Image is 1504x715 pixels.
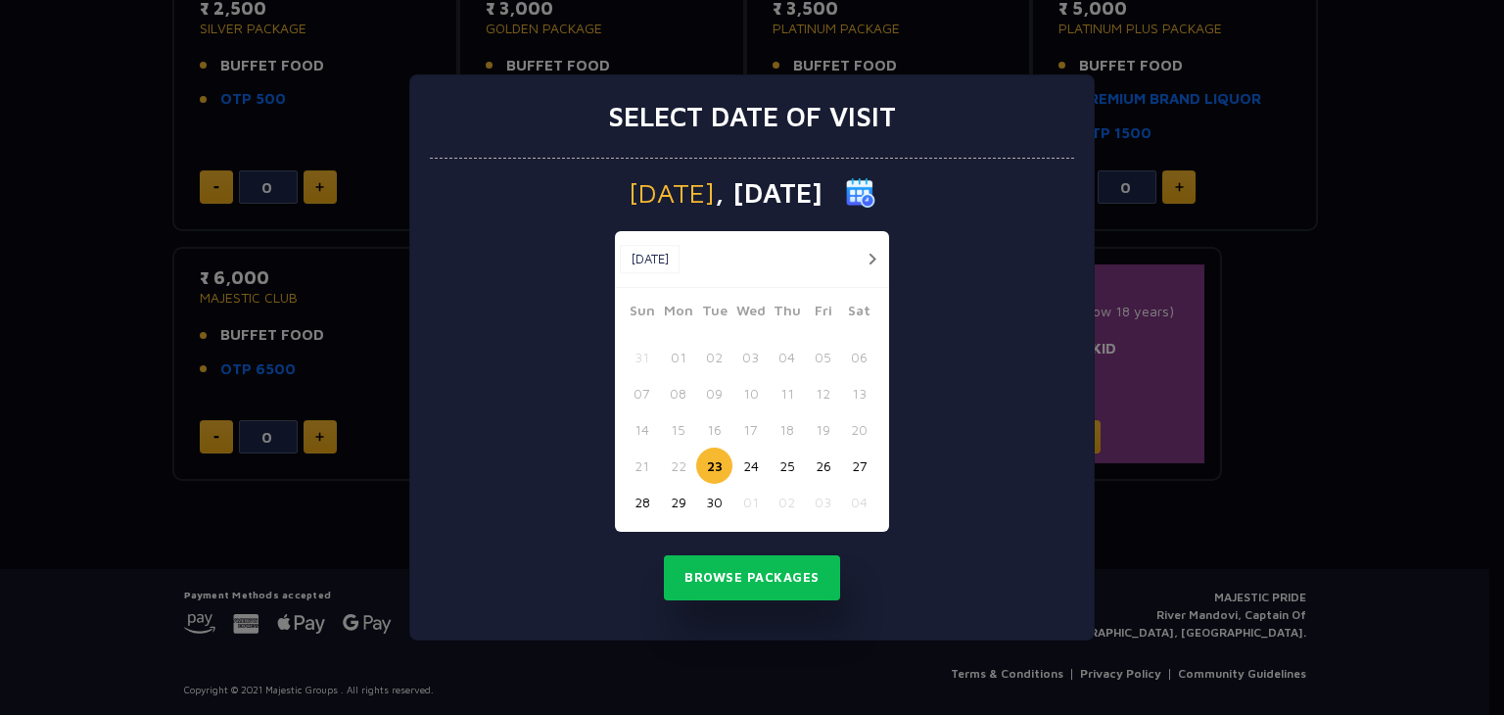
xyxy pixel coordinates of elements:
button: 25 [769,448,805,484]
button: 24 [732,448,769,484]
span: Thu [769,300,805,327]
span: Fri [805,300,841,327]
button: 11 [769,375,805,411]
button: 02 [769,484,805,520]
button: 23 [696,448,732,484]
button: Browse Packages [664,555,840,600]
button: 01 [732,484,769,520]
button: 03 [732,339,769,375]
button: 10 [732,375,769,411]
button: 13 [841,375,877,411]
button: 22 [660,448,696,484]
span: [DATE] [629,179,715,207]
button: 01 [660,339,696,375]
button: 27 [841,448,877,484]
button: 20 [841,411,877,448]
span: , [DATE] [715,179,822,207]
button: 03 [805,484,841,520]
span: Tue [696,300,732,327]
button: 05 [805,339,841,375]
button: 15 [660,411,696,448]
button: 06 [841,339,877,375]
h3: Select date of visit [608,100,896,133]
button: 28 [624,484,660,520]
button: 04 [769,339,805,375]
button: 14 [624,411,660,448]
button: 08 [660,375,696,411]
button: 31 [624,339,660,375]
span: Sun [624,300,660,327]
span: Wed [732,300,769,327]
button: 21 [624,448,660,484]
button: [DATE] [620,245,680,274]
img: calender icon [846,178,875,208]
button: 16 [696,411,732,448]
button: 19 [805,411,841,448]
span: Sat [841,300,877,327]
button: 02 [696,339,732,375]
button: 07 [624,375,660,411]
button: 09 [696,375,732,411]
button: 04 [841,484,877,520]
button: 29 [660,484,696,520]
button: 17 [732,411,769,448]
button: 30 [696,484,732,520]
span: Mon [660,300,696,327]
button: 12 [805,375,841,411]
button: 26 [805,448,841,484]
button: 18 [769,411,805,448]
